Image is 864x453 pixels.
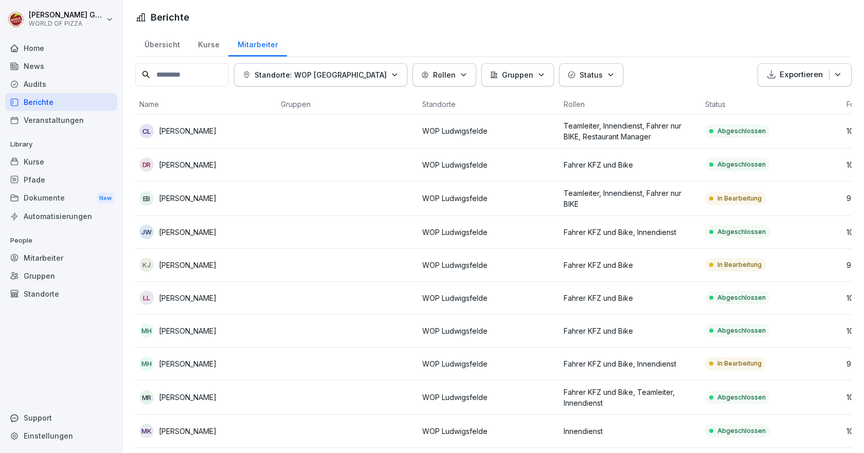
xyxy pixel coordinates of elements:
p: Library [5,136,117,153]
button: Rollen [412,63,476,86]
p: WOP Ludwigsfelde [422,426,555,437]
p: WOP Ludwigsfelde [422,260,555,270]
p: WOP Ludwigsfelde [422,125,555,136]
a: Kurse [5,153,117,171]
a: Home [5,39,117,57]
p: WOP Ludwigsfelde [422,193,555,204]
div: EB [139,191,154,206]
h1: Berichte [151,10,189,24]
p: Abgeschlossen [717,393,766,402]
p: Fahrer KFZ und Bike [564,325,697,336]
p: Fahrer KFZ und Bike [564,260,697,270]
button: Gruppen [481,63,554,86]
p: WOP Ludwigsfelde [422,392,555,403]
a: Gruppen [5,267,117,285]
th: Gruppen [277,95,418,114]
a: Veranstaltungen [5,111,117,129]
a: Berichte [5,93,117,111]
p: Teamleiter, Innendienst, Fahrer nur BIKE [564,188,697,209]
button: Standorte: WOP [GEOGRAPHIC_DATA] [234,63,407,86]
p: In Bearbeitung [717,359,762,368]
button: Exportieren [758,63,852,86]
p: People [5,232,117,249]
p: WOP Ludwigsfelde [422,227,555,238]
p: In Bearbeitung [717,260,762,269]
div: MH [139,323,154,338]
div: CL [139,124,154,138]
div: Kurse [189,30,228,57]
th: Status [701,95,842,114]
p: WORLD OF PIZZA [29,20,104,27]
p: [PERSON_NAME] [159,426,217,437]
a: Einstellungen [5,427,117,445]
div: Dokumente [5,189,117,208]
p: WOP Ludwigsfelde [422,325,555,336]
p: Gruppen [502,69,533,80]
div: Support [5,409,117,427]
a: Pfade [5,171,117,189]
p: Standorte: WOP [GEOGRAPHIC_DATA] [255,69,387,80]
th: Name [135,95,277,114]
button: Status [559,63,623,86]
p: Fahrer KFZ und Bike, Innendienst [564,227,697,238]
th: Standorte [418,95,560,114]
p: WOP Ludwigsfelde [422,159,555,170]
a: Mitarbeiter [228,30,287,57]
p: [PERSON_NAME] [159,125,217,136]
p: Abgeschlossen [717,227,766,237]
p: Abgeschlossen [717,426,766,436]
p: [PERSON_NAME] [159,392,217,403]
p: [PERSON_NAME] [159,293,217,303]
p: Status [580,69,603,80]
a: Mitarbeiter [5,249,117,267]
p: Abgeschlossen [717,126,766,136]
div: DR [139,157,154,172]
p: Fahrer KFZ und Bike [564,293,697,303]
div: New [97,192,114,204]
a: Standorte [5,285,117,303]
p: Exportieren [780,69,823,81]
p: Teamleiter, Innendienst, Fahrer nur BIKE, Restaurant Manager [564,120,697,142]
p: [PERSON_NAME] [159,227,217,238]
p: Rollen [433,69,456,80]
div: MR [139,390,154,405]
div: MK [139,424,154,438]
p: Abgeschlossen [717,326,766,335]
a: Automatisierungen [5,207,117,225]
div: JW [139,225,154,239]
div: KJ [139,258,154,272]
p: [PERSON_NAME] [159,325,217,336]
th: Rollen [560,95,701,114]
a: Audits [5,75,117,93]
p: Fahrer KFZ und Bike, Teamleiter, Innendienst [564,387,697,408]
a: Übersicht [135,30,189,57]
p: Innendienst [564,426,697,437]
p: Abgeschlossen [717,160,766,169]
p: [PERSON_NAME] Goldmann [29,11,104,20]
div: MH [139,356,154,371]
p: [PERSON_NAME] [159,159,217,170]
a: News [5,57,117,75]
p: [PERSON_NAME] [159,358,217,369]
p: [PERSON_NAME] [159,260,217,270]
p: Fahrer KFZ und Bike [564,159,697,170]
p: [PERSON_NAME] [159,193,217,204]
div: LL [139,291,154,305]
p: Fahrer KFZ und Bike, Innendienst [564,358,697,369]
p: WOP Ludwigsfelde [422,358,555,369]
p: Abgeschlossen [717,293,766,302]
